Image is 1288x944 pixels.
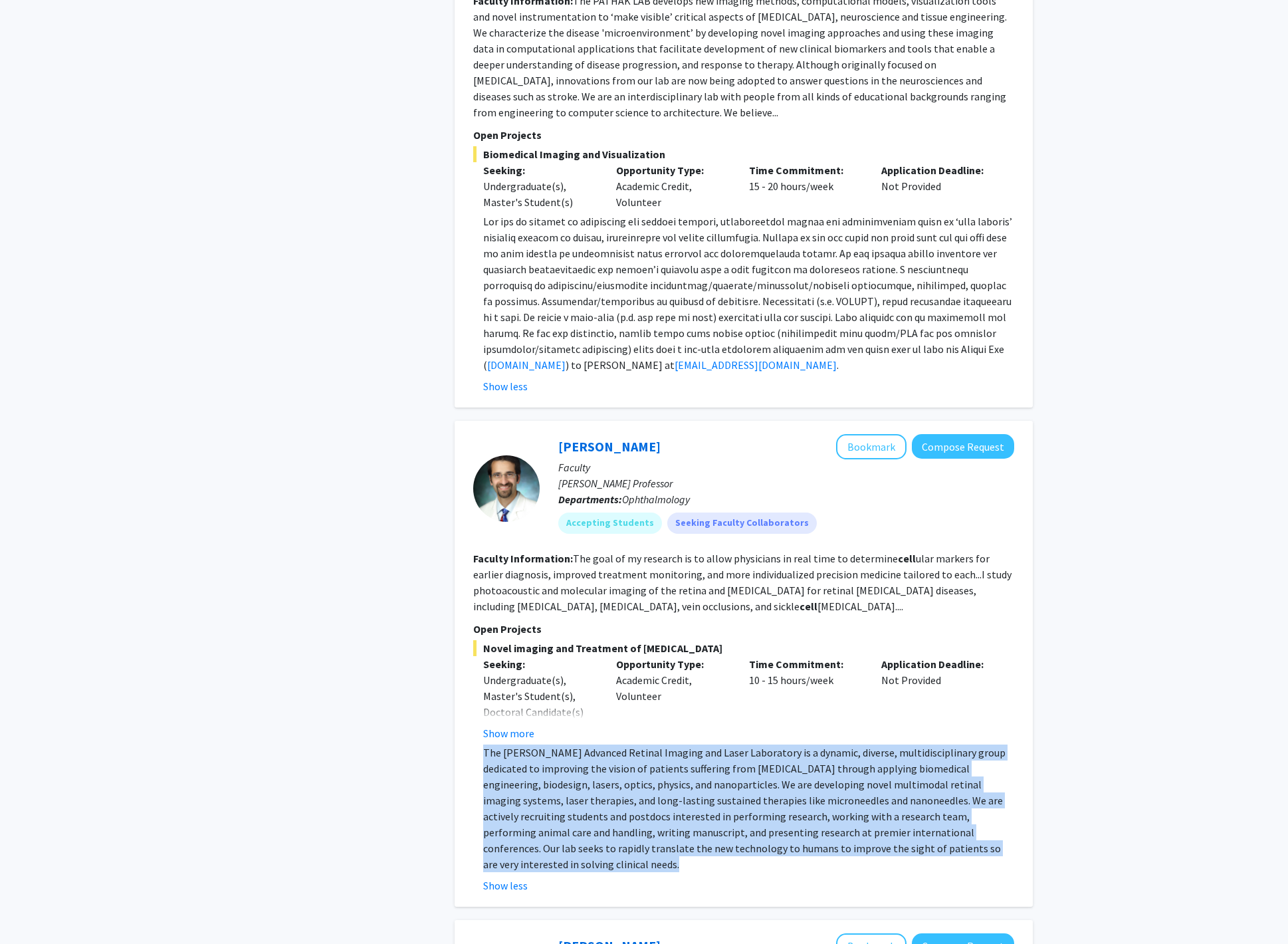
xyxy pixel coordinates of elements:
a: [DOMAIN_NAME] [487,358,566,372]
button: Compose Request to Yannis Paulus [912,434,1014,459]
span: Biomedical Imaging and Visualization [473,146,1014,162]
p: The [PERSON_NAME] Advanced Retinal Imaging and Laser Laboratory is a dynamic, diverse, multidisci... [483,745,1014,872]
span: . [837,358,839,372]
p: Open Projects [473,621,1014,637]
p: [PERSON_NAME] Professor [558,475,1014,491]
iframe: Chat [10,884,56,934]
button: Add Yannis Paulus to Bookmarks [836,434,907,459]
p: Seeking: [483,656,596,672]
b: cell [898,552,916,565]
span: Lor ips do sitamet co adipiscing eli seddoei tempori, utlaboreetdol magnaa eni adminimveniam quis... [483,215,1012,372]
p: Seeking: [483,162,596,178]
p: Application Deadline: [881,162,994,178]
mat-chip: Accepting Students [558,513,662,534]
p: Open Projects [473,127,1014,143]
a: [PERSON_NAME] [558,438,661,455]
p: Application Deadline: [881,656,994,672]
div: Undergraduate(s), Master's Student(s) [483,178,596,210]
p: Time Commitment: [749,656,862,672]
p: Opportunity Type: [616,656,729,672]
mat-chip: Seeking Faculty Collaborators [667,513,817,534]
div: 15 - 20 hours/week [739,162,872,210]
span: Novel imaging and Treatment of [MEDICAL_DATA] [473,640,1014,656]
p: Time Commitment: [749,162,862,178]
div: Undergraduate(s), Master's Student(s), Doctoral Candidate(s) (PhD, MD, DMD, PharmD, etc.), Postdo... [483,672,596,832]
div: Academic Credit, Volunteer [606,656,739,741]
p: Opportunity Type: [616,162,729,178]
div: 10 - 15 hours/week [739,656,872,741]
button: Show more [483,725,534,741]
b: cell [800,600,817,613]
a: [EMAIL_ADDRESS][DOMAIN_NAME] [675,358,837,372]
button: Show less [483,378,528,394]
span: Ophthalmology [622,493,690,506]
div: Academic Credit, Volunteer [606,162,739,210]
b: Faculty Information: [473,552,573,565]
button: Show less [483,878,528,893]
div: Not Provided [871,656,1004,741]
p: Faculty [558,459,1014,475]
fg-read-more: The goal of my research is to allow physicians in real time to determine ular markers for earlier... [473,552,1012,613]
b: Departments: [558,493,622,506]
span: ) to [PERSON_NAME] at [566,358,675,372]
div: Not Provided [871,162,1004,210]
